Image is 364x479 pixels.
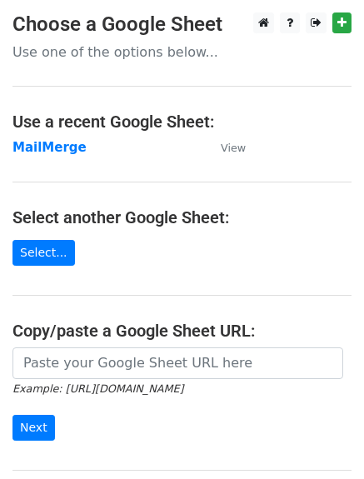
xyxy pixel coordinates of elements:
[12,12,352,37] h3: Choose a Google Sheet
[12,43,352,61] p: Use one of the options below...
[12,382,183,395] small: Example: [URL][DOMAIN_NAME]
[12,207,352,227] h4: Select another Google Sheet:
[12,347,343,379] input: Paste your Google Sheet URL here
[12,240,75,266] a: Select...
[12,112,352,132] h4: Use a recent Google Sheet:
[12,140,87,155] a: MailMerge
[12,415,55,441] input: Next
[204,140,246,155] a: View
[221,142,246,154] small: View
[12,321,352,341] h4: Copy/paste a Google Sheet URL:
